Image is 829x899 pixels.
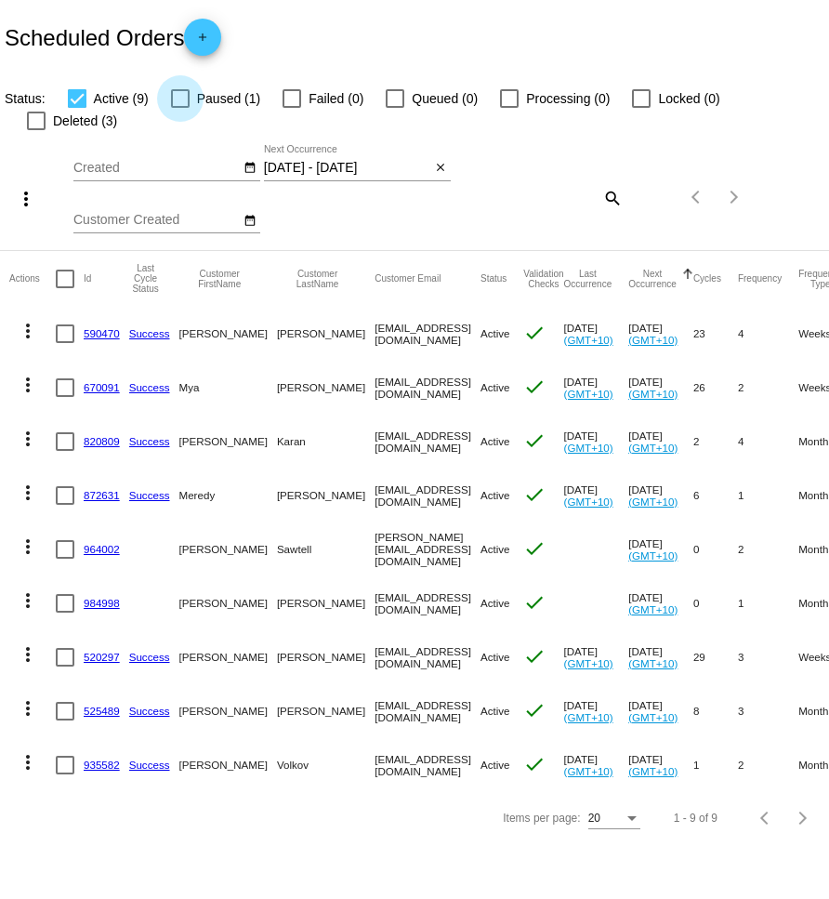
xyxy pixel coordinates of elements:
[523,322,546,344] mat-icon: check
[480,759,510,771] span: Active
[17,482,39,504] mat-icon: more_vert
[375,273,441,284] button: Change sorting for CustomerEmail
[693,630,738,684] mat-cell: 29
[628,630,693,684] mat-cell: [DATE]
[738,307,798,361] mat-cell: 4
[628,738,693,792] mat-cell: [DATE]
[375,307,480,361] mat-cell: [EMAIL_ADDRESS][DOMAIN_NAME]
[628,415,693,469] mat-cell: [DATE]
[628,388,678,400] a: (GMT+10)
[264,161,431,176] input: Next Occurrence
[84,705,120,717] a: 525489
[564,630,629,684] mat-cell: [DATE]
[480,543,510,555] span: Active
[738,522,798,576] mat-cell: 2
[628,361,693,415] mat-cell: [DATE]
[738,273,782,284] button: Change sorting for Frequency
[738,738,798,792] mat-cell: 2
[523,430,546,452] mat-icon: check
[588,813,640,826] mat-select: Items per page:
[179,684,277,738] mat-cell: [PERSON_NAME]
[17,589,39,612] mat-icon: more_vert
[523,645,546,668] mat-icon: check
[564,738,629,792] mat-cell: [DATE]
[129,759,170,771] a: Success
[523,591,546,614] mat-icon: check
[84,273,91,284] button: Change sorting for Id
[84,597,120,609] a: 984998
[179,522,277,576] mat-cell: [PERSON_NAME]
[243,161,257,176] mat-icon: date_range
[564,684,629,738] mat-cell: [DATE]
[197,87,260,110] span: Paused (1)
[17,697,39,720] mat-icon: more_vert
[277,269,358,289] button: Change sorting for CustomerLastName
[434,161,447,176] mat-icon: close
[564,496,613,508] a: (GMT+10)
[503,812,580,825] div: Items per page:
[277,415,375,469] mat-cell: Karan
[179,361,277,415] mat-cell: Mya
[412,87,478,110] span: Queued (0)
[84,327,120,339] a: 590470
[523,251,563,307] mat-header-cell: Validation Checks
[129,489,170,501] a: Success
[9,251,56,307] mat-header-cell: Actions
[523,376,546,398] mat-icon: check
[784,800,822,837] button: Next page
[693,273,721,284] button: Change sorting for Cycles
[628,442,678,454] a: (GMT+10)
[693,576,738,630] mat-cell: 0
[628,469,693,522] mat-cell: [DATE]
[375,630,480,684] mat-cell: [EMAIL_ADDRESS][DOMAIN_NAME]
[84,489,120,501] a: 872631
[129,435,170,447] a: Success
[628,657,678,669] a: (GMT+10)
[17,320,39,342] mat-icon: more_vert
[564,765,613,777] a: (GMT+10)
[628,684,693,738] mat-cell: [DATE]
[564,415,629,469] mat-cell: [DATE]
[628,269,677,289] button: Change sorting for NextOccurrenceUtc
[375,522,480,576] mat-cell: [PERSON_NAME][EMAIL_ADDRESS][DOMAIN_NAME]
[628,334,678,346] a: (GMT+10)
[179,307,277,361] mat-cell: [PERSON_NAME]
[628,549,678,562] a: (GMT+10)
[53,110,117,132] span: Deleted (3)
[564,388,613,400] a: (GMT+10)
[674,812,717,825] div: 1 - 9 of 9
[277,361,375,415] mat-cell: [PERSON_NAME]
[84,381,120,393] a: 670091
[129,381,170,393] a: Success
[480,273,507,284] button: Change sorting for Status
[628,307,693,361] mat-cell: [DATE]
[628,496,678,508] a: (GMT+10)
[243,214,257,229] mat-icon: date_range
[309,87,363,110] span: Failed (0)
[179,630,277,684] mat-cell: [PERSON_NAME]
[84,543,120,555] a: 964002
[480,651,510,663] span: Active
[628,522,693,576] mat-cell: [DATE]
[628,576,693,630] mat-cell: [DATE]
[375,361,480,415] mat-cell: [EMAIL_ADDRESS][DOMAIN_NAME]
[84,759,120,771] a: 935582
[94,87,149,110] span: Active (9)
[277,469,375,522] mat-cell: [PERSON_NAME]
[564,711,613,723] a: (GMT+10)
[17,751,39,773] mat-icon: more_vert
[628,603,678,615] a: (GMT+10)
[628,765,678,777] a: (GMT+10)
[564,334,613,346] a: (GMT+10)
[5,19,221,56] h2: Scheduled Orders
[523,537,546,560] mat-icon: check
[693,469,738,522] mat-cell: 6
[17,535,39,558] mat-icon: more_vert
[523,699,546,721] mat-icon: check
[191,31,214,53] mat-icon: add
[179,738,277,792] mat-cell: [PERSON_NAME]
[179,415,277,469] mat-cell: [PERSON_NAME]
[693,522,738,576] mat-cell: 0
[84,435,120,447] a: 820809
[738,415,798,469] mat-cell: 4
